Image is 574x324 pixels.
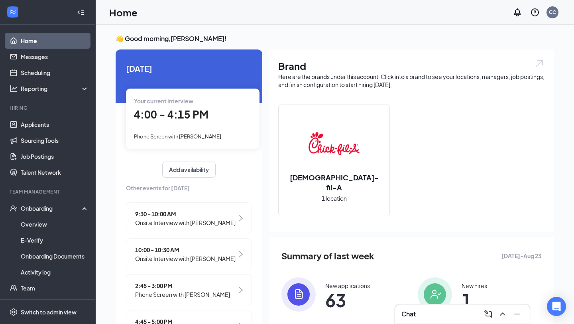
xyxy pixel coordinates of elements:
div: New applications [325,282,370,290]
img: Chick-fil-A [309,118,360,169]
span: 1 location [322,194,347,203]
span: [DATE] - Aug 23 [501,251,541,260]
svg: Collapse [77,8,85,16]
h3: Chat [401,310,416,318]
a: Activity log [21,264,89,280]
svg: WorkstreamLogo [9,8,17,16]
a: Onboarding Documents [21,248,89,264]
span: Phone Screen with [PERSON_NAME] [135,290,230,299]
a: Team [21,280,89,296]
span: Summary of last week [281,249,374,263]
h3: 👋 Good morning, [PERSON_NAME] ! [116,34,554,43]
h1: Home [109,6,138,19]
a: Documents [21,296,89,312]
h2: [DEMOGRAPHIC_DATA]-fil-A [279,172,389,192]
button: Minimize [511,308,523,320]
div: Here are the brands under this account. Click into a brand to see your locations, managers, job p... [278,73,545,89]
div: Team Management [10,188,87,195]
a: Home [21,33,89,49]
span: 4:00 - 4:15 PM [134,108,208,121]
svg: UserCheck [10,204,18,212]
svg: Analysis [10,85,18,93]
div: Onboarding [21,204,82,212]
span: [DATE] [126,62,252,75]
span: 1 [462,293,487,307]
div: Hiring [10,105,87,111]
a: Sourcing Tools [21,132,89,148]
span: Onsite Interview with [PERSON_NAME] [135,218,236,227]
img: icon [418,277,452,312]
span: 9:30 - 10:00 AM [135,209,236,218]
div: Reporting [21,85,89,93]
span: 63 [325,293,370,307]
svg: ComposeMessage [484,309,493,319]
a: Talent Network [21,164,89,180]
span: Other events for [DATE] [126,184,252,192]
a: Applicants [21,117,89,132]
img: icon [281,277,316,312]
svg: Settings [10,308,18,316]
svg: QuestionInfo [530,8,540,17]
div: CC [549,9,556,16]
div: New hires [462,282,487,290]
h1: Brand [278,59,545,73]
a: Messages [21,49,89,65]
button: ComposeMessage [482,308,495,320]
span: 10:00 - 10:30 AM [135,245,236,254]
div: Open Intercom Messenger [547,297,566,316]
a: Job Postings [21,148,89,164]
div: Switch to admin view [21,308,77,316]
svg: Minimize [512,309,522,319]
span: 2:45 - 3:00 PM [135,281,230,290]
button: Add availability [162,162,216,178]
span: Onsite Interview with [PERSON_NAME] [135,254,236,263]
span: Your current interview [134,97,193,105]
button: ChevronUp [496,308,509,320]
svg: Notifications [513,8,522,17]
a: E-Verify [21,232,89,248]
img: open.6027fd2a22e1237b5b06.svg [534,59,545,68]
a: Overview [21,216,89,232]
svg: ChevronUp [498,309,507,319]
span: Phone Screen with [PERSON_NAME] [134,133,221,140]
a: Scheduling [21,65,89,81]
